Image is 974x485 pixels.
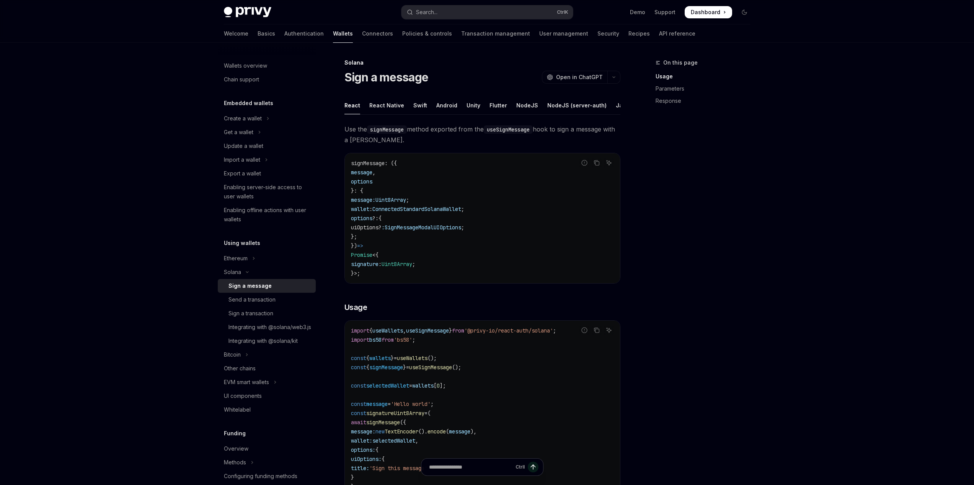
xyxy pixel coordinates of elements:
span: 'Hello world' [391,401,431,407]
a: API reference [659,24,695,43]
span: On this page [663,58,698,67]
span: <{ [372,251,379,258]
span: , [372,169,375,176]
span: import [351,327,369,334]
div: Enabling offline actions with user wallets [224,206,311,224]
span: [ [434,382,437,389]
a: Dashboard [685,6,732,18]
span: const [351,355,366,362]
a: Parameters [656,83,757,95]
div: React [344,96,360,114]
img: dark logo [224,7,271,18]
span: const [351,401,366,407]
span: ( [446,428,449,435]
span: ({ [400,419,406,426]
h1: Sign a message [344,70,429,84]
code: useSignMessage [484,125,533,134]
span: { [369,327,372,334]
span: ; [553,327,556,334]
button: Open search [401,5,573,19]
div: Bitcoin [224,350,241,359]
span: useWallets [372,327,403,334]
span: : ({ [385,160,397,167]
span: useSignMessage [409,364,452,371]
div: Chain support [224,75,259,84]
a: Send a transaction [218,293,316,307]
span: ), [470,428,476,435]
span: useSignMessage [406,327,449,334]
a: Other chains [218,362,316,375]
span: { [366,364,369,371]
span: 'bs58' [394,336,412,343]
a: User management [539,24,588,43]
span: ?: [372,215,379,222]
div: Ethereum [224,254,248,263]
span: signature [351,261,379,268]
span: message: [351,428,375,435]
a: Recipes [628,24,650,43]
div: Solana [344,59,620,67]
div: Send a transaction [228,295,276,304]
button: Report incorrect code [579,325,589,335]
span: : [379,261,382,268]
h5: Embedded wallets [224,99,273,108]
span: Uint8Array [375,196,406,203]
span: ConnectedStandardSolanaWallet [372,206,461,212]
div: Whitelabel [224,405,251,414]
span: useWallets [397,355,427,362]
span: ]; [440,382,446,389]
span: ; [461,224,464,231]
div: Flutter [489,96,507,114]
div: Swift [413,96,427,114]
span: wallets [412,382,434,389]
a: Configuring funding methods [218,469,316,483]
span: = [406,364,409,371]
span: ; [461,206,464,212]
span: message [449,428,470,435]
span: } [449,327,452,334]
span: options [351,215,372,222]
div: React Native [369,96,404,114]
a: Authentication [284,24,324,43]
div: Configuring funding methods [224,472,297,481]
a: Wallets overview [218,59,316,73]
a: Enabling offline actions with user wallets [218,203,316,226]
div: Create a wallet [224,114,262,123]
a: Connectors [362,24,393,43]
span: Dashboard [691,8,720,16]
button: Toggle Methods section [218,456,316,469]
a: Export a wallet [218,167,316,180]
span: import [351,336,369,343]
span: Uint8Array [382,261,412,268]
span: wallets [369,355,391,362]
a: Enabling server-side access to user wallets [218,180,316,203]
span: { [382,456,385,462]
span: = [424,410,427,417]
a: Sign a message [218,279,316,293]
span: const [351,382,366,389]
div: Sign a transaction [228,309,273,318]
div: Update a wallet [224,141,263,151]
div: NodeJS (server-auth) [547,96,607,114]
span: ( [427,410,431,417]
a: Chain support [218,73,316,86]
a: Demo [630,8,645,16]
span: 0 [437,382,440,389]
span: : [382,224,385,231]
a: Usage [656,70,757,83]
span: uiOptions: [351,456,382,462]
div: Search... [416,8,437,17]
div: Wallets overview [224,61,267,70]
a: Whitelabel [218,403,316,417]
span: const [351,364,366,371]
span: message [366,401,388,407]
div: Solana [224,268,241,277]
span: = [394,355,397,362]
a: Transaction management [461,24,530,43]
code: signMessage [367,125,407,134]
span: new [375,428,385,435]
span: Usage [344,302,367,313]
button: Report incorrect code [579,158,589,168]
span: encode [427,428,446,435]
span: message [351,169,372,176]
